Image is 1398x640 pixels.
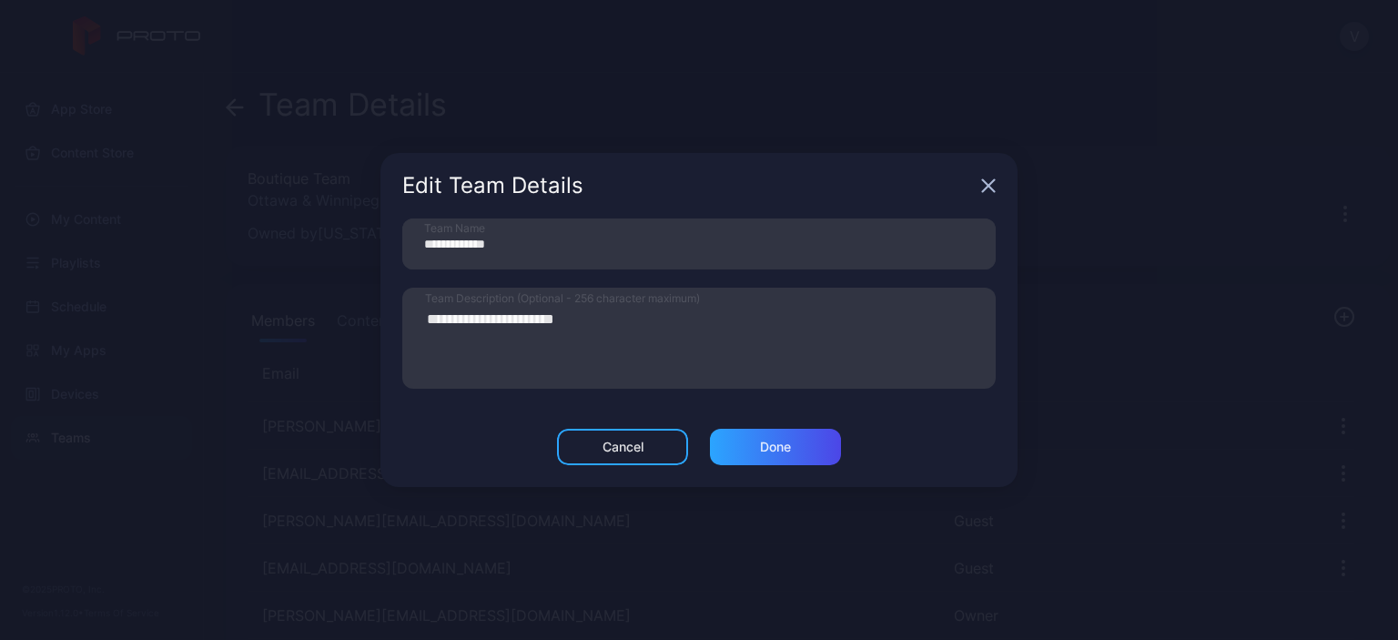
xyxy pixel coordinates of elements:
[402,218,996,269] input: Team Name
[402,175,974,197] div: Edit Team Details
[425,307,973,370] textarea: Team Description (Optional - 256 character maximum)
[710,429,841,465] button: Done
[760,440,791,454] div: Done
[603,440,643,454] div: Cancel
[557,429,688,465] button: Cancel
